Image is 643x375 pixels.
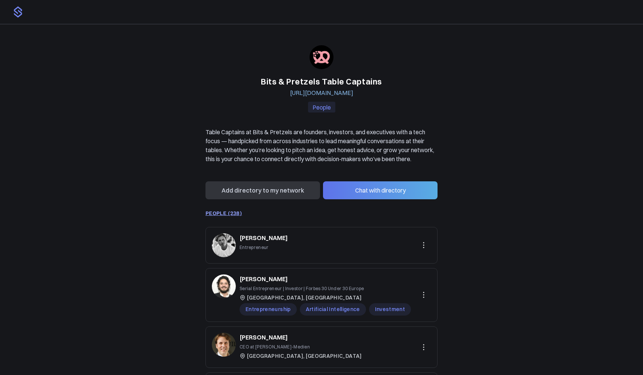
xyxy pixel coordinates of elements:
span: Entrepreneurship [240,303,297,315]
a: [PERSON_NAME] [240,274,288,283]
a: [PERSON_NAME] [240,333,288,342]
p: Table Captains at Bits & Pretzels are founders, investors, and executives with a tech focus — han... [205,127,438,163]
p: CEO at [PERSON_NAME]-Medien [240,343,362,350]
p: People [308,102,335,113]
img: 3f97ad4a0fa0419950c773a7cb01cf7fa8c74bd6.jpg [212,333,236,357]
span: Investment [369,303,411,315]
img: bitsandpretzels.com [310,45,333,69]
h1: Bits & Pretzels Table Captains [205,75,438,88]
img: e05fdfdca70fa0011c32e5a41a2f883565fbdcab.jpg [212,274,236,298]
span: Artificial Intelligence [300,303,366,315]
button: Chat with directory [323,181,438,199]
img: logo.png [12,6,24,18]
span: [GEOGRAPHIC_DATA], [GEOGRAPHIC_DATA] [247,352,362,360]
a: PEOPLE (238) [205,210,242,216]
a: [URL][DOMAIN_NAME] [290,89,353,96]
img: 181d44d3e9e93cea35ac9a8a949a3d6a360fcbab.jpg [212,233,236,257]
a: [PERSON_NAME] [240,233,288,242]
span: [GEOGRAPHIC_DATA], [GEOGRAPHIC_DATA] [247,293,362,302]
p: Entrepreneur [240,244,288,251]
p: Serial Entrepreneur | Investor | Forbes 30 Under 30 Europe [240,285,411,292]
button: Add directory to my network [205,181,320,199]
